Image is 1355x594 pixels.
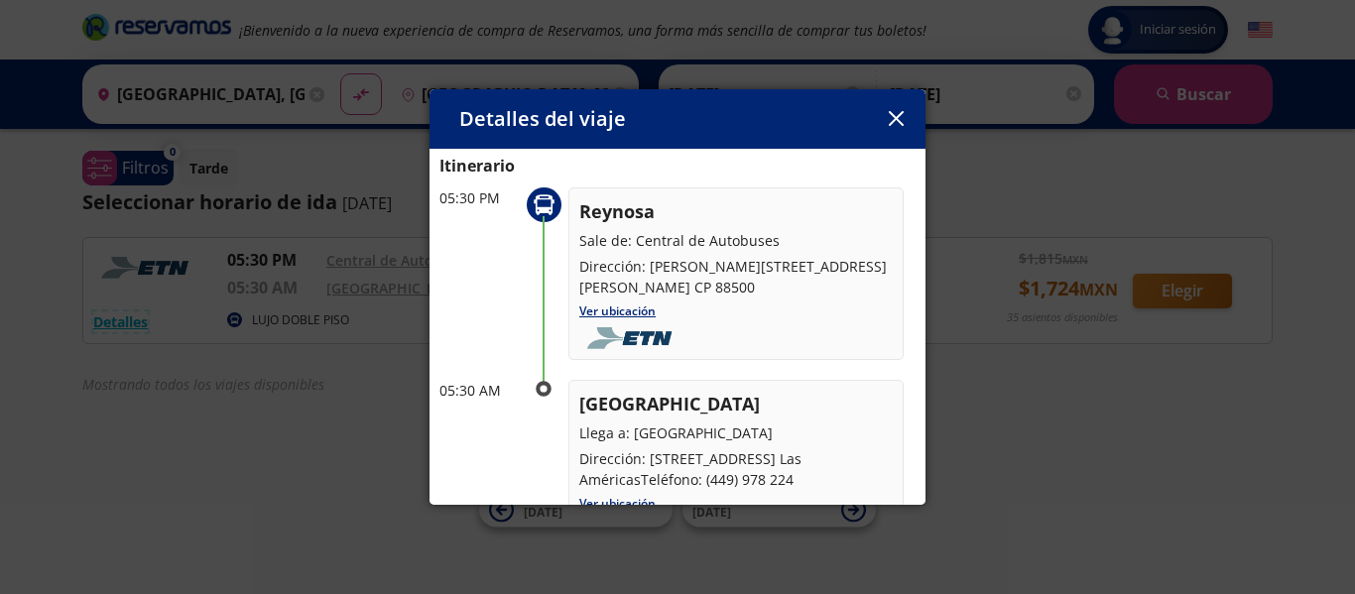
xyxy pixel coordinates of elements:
p: Dirección: [PERSON_NAME][STREET_ADDRESS] [PERSON_NAME] CP 88500 [579,256,893,297]
p: Detalles del viaje [459,104,626,134]
p: Sale de: Central de Autobuses [579,230,893,251]
p: Dirección: [STREET_ADDRESS] Las AméricasTeléfono: (449) 978 224 [579,448,893,490]
p: 05:30 PM [439,187,519,208]
p: 05:30 AM [439,380,519,401]
a: Ver ubicación [579,495,656,512]
img: foobar2.png [579,327,685,349]
p: Reynosa [579,198,893,225]
p: Itinerario [439,154,916,178]
a: Ver ubicación [579,302,656,319]
p: [GEOGRAPHIC_DATA] [579,391,893,417]
p: Llega a: [GEOGRAPHIC_DATA] [579,422,893,443]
